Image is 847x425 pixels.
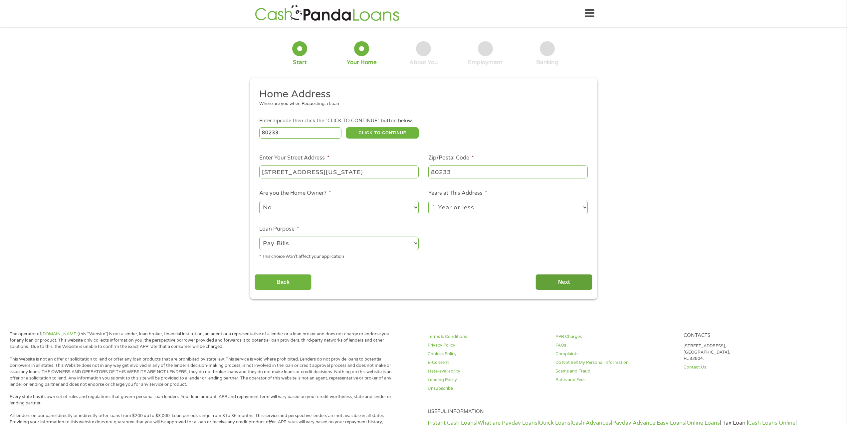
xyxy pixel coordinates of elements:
[555,334,675,340] a: APR Charges
[10,394,394,406] p: Every state has its own set of rules and regulations that govern personal loan lenders. Your loan...
[41,331,78,337] a: [DOMAIN_NAME]
[555,368,675,374] a: Scams and Fraud
[259,190,331,197] label: Are you the Home Owner?
[555,360,675,366] a: Do Not Sell My Personal Information
[259,127,341,139] input: Enter Zipcode (e.g 01510)
[428,360,547,366] a: E-Consent
[259,101,583,107] div: Where are you when Requesting a Loan.
[535,274,592,290] input: Next
[259,88,583,101] h2: Home Address
[555,377,675,383] a: Rates and Fees
[428,385,547,392] a: Unsubscribe
[428,190,487,197] label: Years at This Address
[555,351,675,357] a: Complaints
[428,351,547,357] a: Cookies Policy
[684,343,803,362] p: [STREET_ADDRESS], [GEOGRAPHIC_DATA], FL 32804.
[555,342,675,349] a: FAQs
[428,342,547,349] a: Privacy Policy
[259,165,419,178] input: 1 Main Street
[259,226,299,233] label: Loan Purpose
[409,59,438,66] div: About You
[10,331,394,350] p: The operator of (this “Website”) is not a lender, loan broker, financial institution, an agent or...
[255,274,312,290] input: Back
[259,251,419,260] div: * This choice Won’t affect your application
[293,59,307,66] div: Start
[536,59,558,66] div: Banking
[428,334,547,340] a: Terms & Conditions
[10,356,394,387] p: This Website is not an offer or solicitation to lend or offer any loan products that are prohibit...
[259,117,587,125] div: Enter zipcode then click the "CLICK TO CONTINUE" button below.
[428,368,547,374] a: state-availability
[428,409,803,415] h4: Useful Information
[253,4,401,23] img: GetLoanNow Logo
[428,377,547,383] a: Lending Policy
[684,364,803,371] a: Contact Us
[259,155,329,161] label: Enter Your Street Address
[684,333,803,339] h4: Contacts
[428,155,474,161] label: Zip/Postal Code
[346,127,419,139] button: CLICK TO CONTINUE
[468,59,503,66] div: Employment
[347,59,377,66] div: Your Home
